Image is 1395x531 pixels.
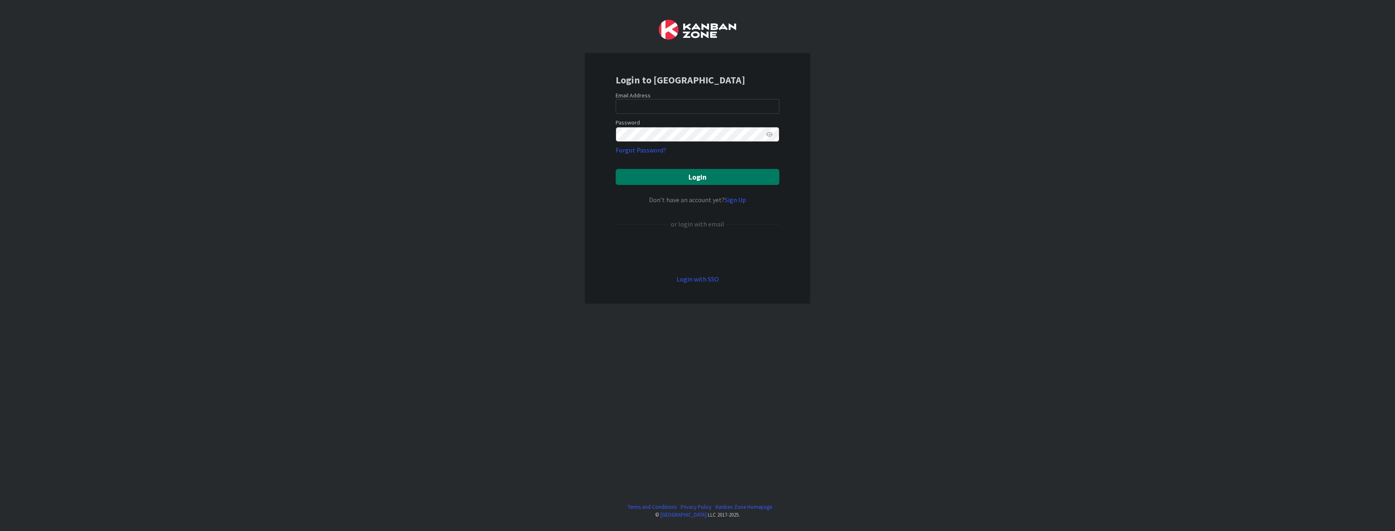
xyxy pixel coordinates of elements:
label: Password [616,118,640,127]
a: Sign Up [725,196,746,204]
iframe: Przycisk Zaloguj się przez Google [612,242,783,261]
a: Terms and Conditions [628,503,677,511]
button: Login [616,169,779,185]
img: Kanban Zone [659,20,736,40]
a: [GEOGRAPHIC_DATA] [660,511,707,518]
label: Email Address [616,92,651,99]
a: Forgot Password? [616,145,666,155]
a: Privacy Policy [681,503,711,511]
a: Login with SSO [677,275,719,283]
div: or login with email [669,219,726,229]
a: Kanban Zone Homepage [716,503,772,511]
div: © LLC 2017- 2025 . [623,511,772,519]
b: Login to [GEOGRAPHIC_DATA] [616,74,745,86]
div: Don’t have an account yet? [616,195,779,205]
